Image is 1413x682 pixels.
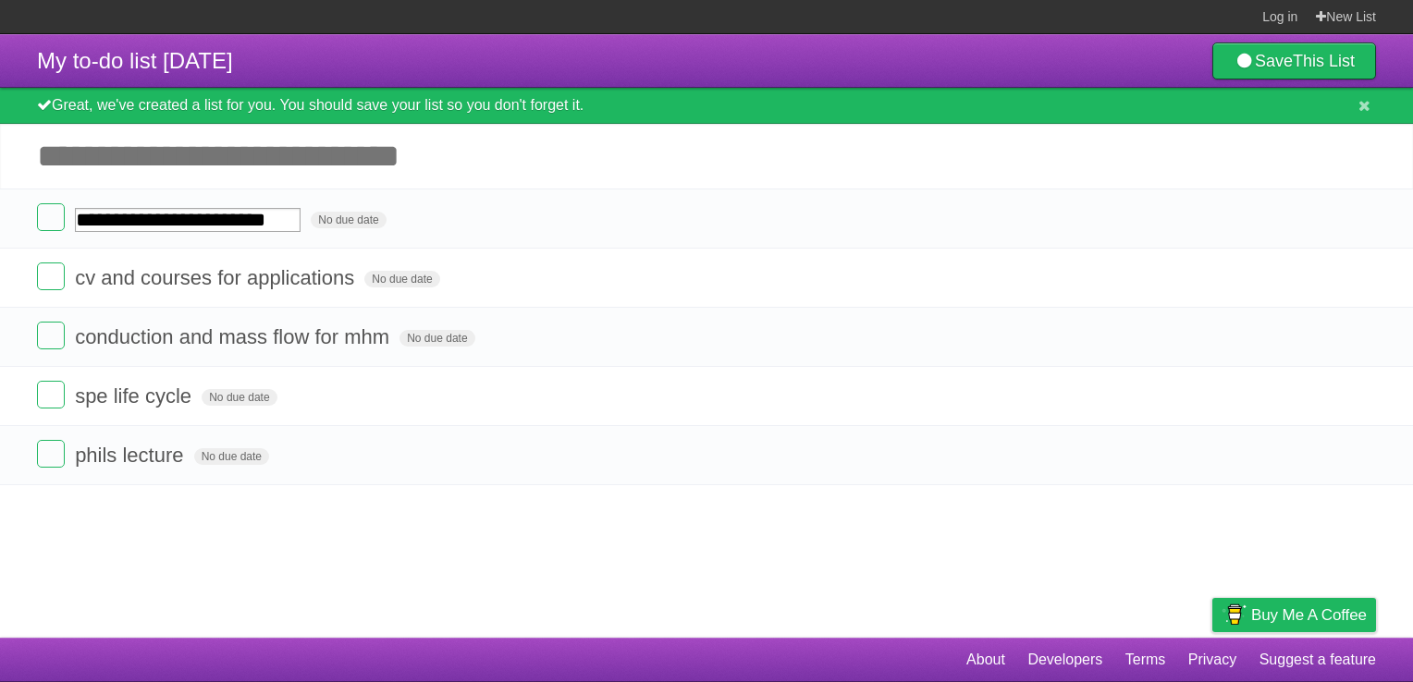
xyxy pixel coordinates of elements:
label: Done [37,262,65,290]
label: Done [37,322,65,349]
span: Buy me a coffee [1251,599,1367,631]
span: No due date [194,448,269,465]
b: This List [1293,52,1355,70]
span: No due date [399,330,474,347]
span: cv and courses for applications [75,266,359,289]
a: Terms [1125,642,1166,677]
a: Developers [1027,642,1102,677]
span: My to-do list [DATE] [37,48,233,73]
label: Done [37,203,65,231]
span: phils lecture [75,444,188,467]
span: spe life cycle [75,384,196,408]
a: About [966,642,1005,677]
img: Buy me a coffee [1222,599,1247,630]
span: No due date [364,271,439,287]
span: No due date [202,389,276,406]
span: conduction and mass flow for mhm [75,325,394,348]
span: No due date [311,212,386,228]
a: SaveThis List [1212,43,1376,79]
label: Done [37,381,65,408]
a: Buy me a coffee [1212,598,1376,632]
a: Privacy [1188,642,1236,677]
label: Done [37,440,65,468]
a: Suggest a feature [1259,642,1376,677]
